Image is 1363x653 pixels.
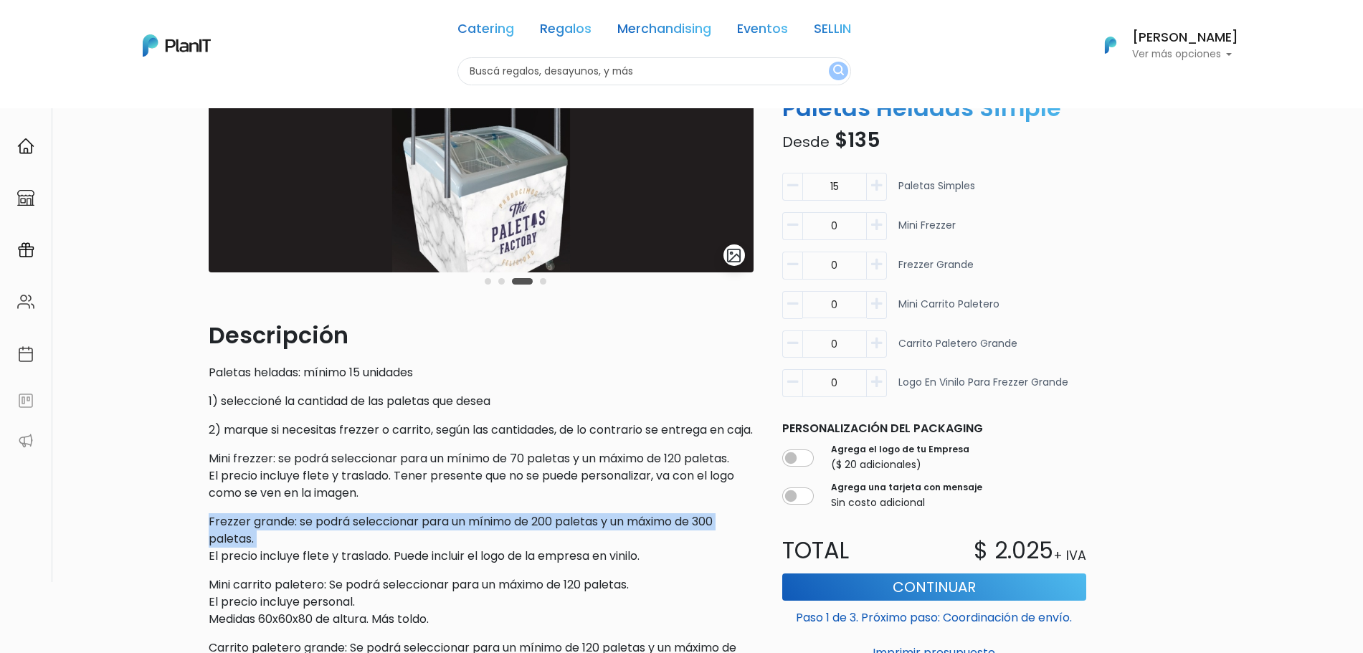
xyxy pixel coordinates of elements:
[143,34,211,57] img: PlanIt Logo
[831,457,969,472] p: ($ 20 adicionales)
[835,126,880,154] span: $135
[831,495,982,510] p: Sin costo adicional
[209,421,754,439] p: 2) marque si necesitas frezzer o carrito, según las cantidades, de lo contrario se entrega en caja.
[774,91,1095,125] p: Paletas Heladas Simple
[782,604,1086,626] p: Paso 1 de 3. Próximo paso: Coordinación de envío.
[898,297,999,325] p: Mini carrito paletero
[974,533,1053,568] p: $ 2.025
[1095,29,1126,61] img: PlanIt Logo
[209,393,754,410] p: 1) seleccioné la cantidad de las paletas que desea
[457,57,851,85] input: Buscá regalos, desayunos, y más
[898,375,1068,403] p: Logo en vinilo para frezzer grande
[540,278,546,285] button: Carousel Page 4
[898,218,956,246] p: Mini frezzer
[17,392,34,409] img: feedback-78b5a0c8f98aac82b08bfc38622c3050aee476f2c9584af64705fc4e61158814.svg
[209,318,754,353] p: Descripción
[833,65,844,78] img: search_button-432b6d5273f82d61273b3651a40e1bd1b912527efae98b1b7a1b2c0702e16a8d.svg
[209,364,754,381] p: Paletas heladas: mínimo 15 unidades
[17,345,34,363] img: calendar-87d922413cdce8b2cf7b7f5f62616a5cf9e4887200fb71536465627b3292af00.svg
[898,257,974,285] p: Frezzer grande
[898,178,975,206] p: Paletas simples
[1053,546,1086,565] p: + IVA
[1132,32,1238,44] h6: [PERSON_NAME]
[831,443,969,456] label: Agrega el logo de tu Empresa
[485,278,491,285] button: Carousel Page 1
[457,23,514,40] a: Catering
[74,14,206,42] div: ¿Necesitás ayuda?
[774,533,934,568] p: Total
[831,481,982,494] label: Agrega una tarjeta con mensaje
[1132,49,1238,59] p: Ver más opciones
[737,23,788,40] a: Eventos
[481,272,550,290] div: Carousel Pagination
[17,138,34,155] img: home-e721727adea9d79c4d83392d1f703f7f8bce08238fde08b1acbfd93340b81755.svg
[209,576,754,628] p: Mini carrito paletero: Se podrá seleccionar para un máximo de 120 paletas. El precio incluye pers...
[782,132,830,152] span: Desde
[540,23,592,40] a: Regalos
[17,189,34,206] img: marketplace-4ceaa7011d94191e9ded77b95e3339b90024bf715f7c57f8cf31f2d8c509eaba.svg
[17,432,34,449] img: partners-52edf745621dab592f3b2c58e3bca9d71375a7ef29c3b500c9f145b62cc070d4.svg
[498,278,505,285] button: Carousel Page 2
[898,336,1017,364] p: Carrito paletero grande
[782,573,1086,601] button: Continuar
[814,23,851,40] a: SELLIN
[726,247,742,264] img: gallery-light
[17,293,34,310] img: people-662611757002400ad9ed0e3c099ab2801c6687ba6c219adb57efc949bc21e19d.svg
[209,513,754,565] p: Frezzer grande: se podrá seleccionar para un mínimo de 200 paletas y un máximo de 300 paletas. El...
[617,23,711,40] a: Merchandising
[1086,27,1238,64] button: PlanIt Logo [PERSON_NAME] Ver más opciones
[782,420,1086,437] p: Personalización del packaging
[17,242,34,259] img: campaigns-02234683943229c281be62815700db0a1741e53638e28bf9629b52c665b00959.svg
[209,450,754,502] p: Mini frezzer: se podrá seleccionar para un mínimo de 70 paletas y un máximo de 120 paletas. El pr...
[512,278,533,285] button: Carousel Page 3 (Current Slide)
